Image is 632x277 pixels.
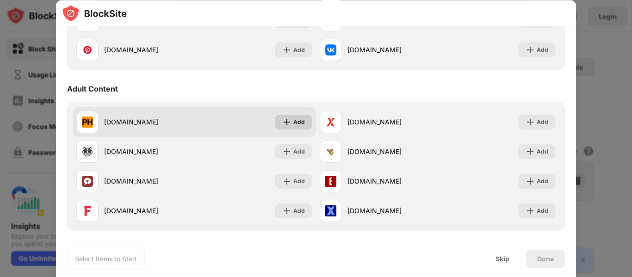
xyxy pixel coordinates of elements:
[537,177,548,186] div: Add
[104,117,194,127] div: [DOMAIN_NAME]
[293,117,305,127] div: Add
[82,205,93,216] img: favicons
[325,117,336,128] img: favicons
[293,147,305,156] div: Add
[325,176,336,187] img: favicons
[347,45,438,55] div: [DOMAIN_NAME]
[104,177,194,186] div: [DOMAIN_NAME]
[293,45,305,55] div: Add
[82,146,93,157] img: favicons
[537,206,548,215] div: Add
[104,147,194,157] div: [DOMAIN_NAME]
[347,147,438,157] div: [DOMAIN_NAME]
[537,255,554,262] div: Done
[347,117,438,127] div: [DOMAIN_NAME]
[293,177,305,186] div: Add
[82,117,93,128] img: favicons
[537,45,548,55] div: Add
[104,206,194,216] div: [DOMAIN_NAME]
[104,45,194,55] div: [DOMAIN_NAME]
[347,206,438,216] div: [DOMAIN_NAME]
[325,44,336,55] img: favicons
[537,117,548,127] div: Add
[82,176,93,187] img: favicons
[67,84,118,93] div: Adult Content
[62,4,127,22] img: logo-blocksite.svg
[537,147,548,156] div: Add
[75,254,137,263] div: Select Items to Start
[347,177,438,186] div: [DOMAIN_NAME]
[82,44,93,55] img: favicons
[293,206,305,215] div: Add
[325,205,336,216] img: favicons
[325,146,336,157] img: favicons
[496,255,509,262] div: Skip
